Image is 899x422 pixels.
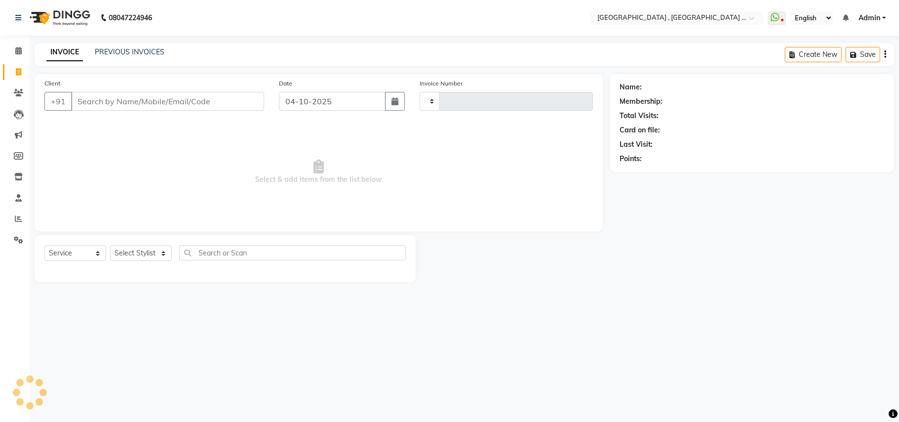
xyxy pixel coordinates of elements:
[785,47,842,62] button: Create New
[44,79,60,88] label: Client
[46,43,83,61] a: INVOICE
[846,47,880,62] button: Save
[620,125,661,135] div: Card on file:
[620,82,642,92] div: Name:
[95,47,164,56] a: PREVIOUS INVOICES
[44,123,593,221] span: Select & add items from the list below
[109,4,152,32] b: 08047224946
[620,139,653,150] div: Last Visit:
[620,111,659,121] div: Total Visits:
[859,13,880,23] span: Admin
[25,4,93,32] img: logo
[179,245,406,260] input: Search or Scan
[279,79,292,88] label: Date
[71,92,264,111] input: Search by Name/Mobile/Email/Code
[44,92,72,111] button: +91
[420,79,463,88] label: Invoice Number
[620,154,642,164] div: Points:
[620,96,663,107] div: Membership:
